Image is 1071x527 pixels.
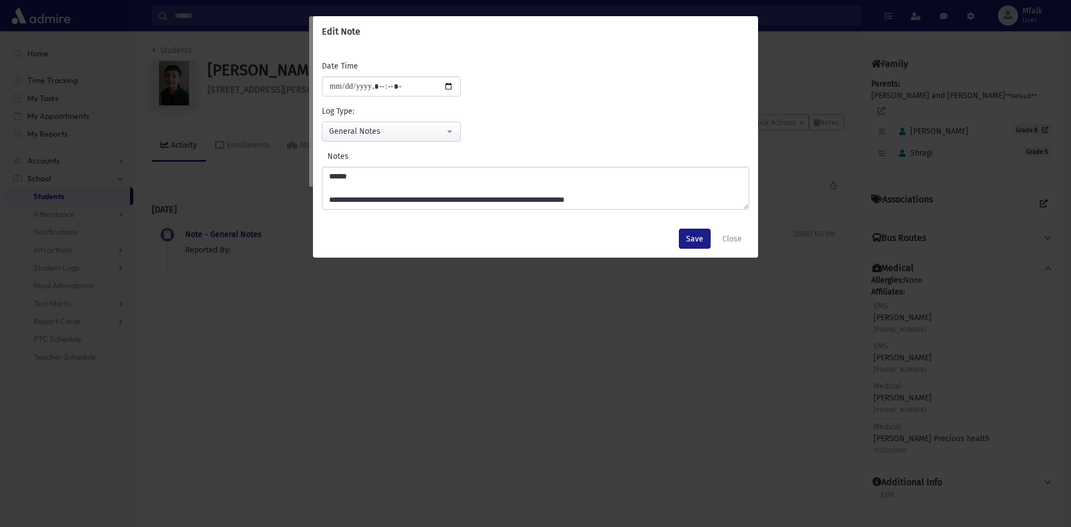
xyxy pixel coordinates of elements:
[322,60,358,72] label: Date Time
[329,125,445,137] div: General Notes
[322,25,360,38] h6: Edit Note
[322,105,354,117] label: Log Type:
[679,229,711,249] button: Save
[715,229,749,249] button: Close
[322,122,461,142] button: General Notes
[322,151,393,162] label: Notes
